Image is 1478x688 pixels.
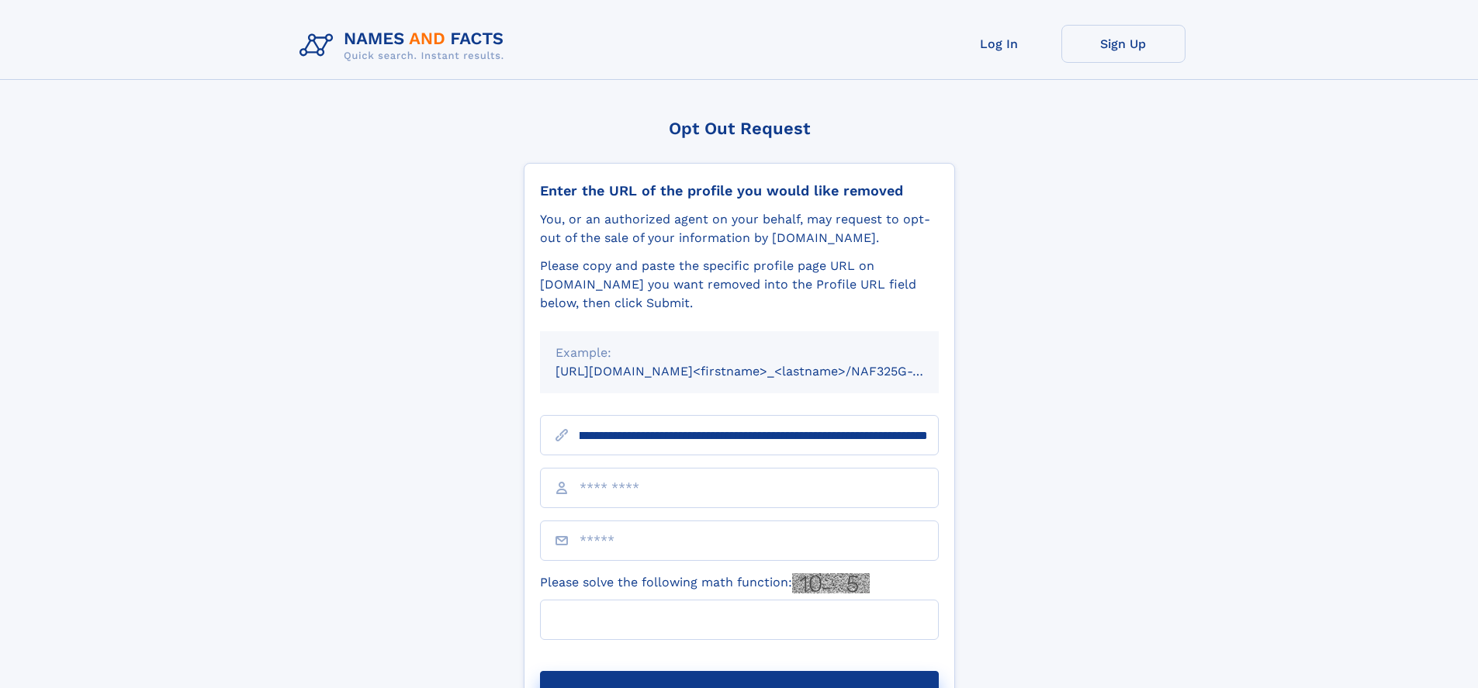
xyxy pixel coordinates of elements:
[556,364,968,379] small: [URL][DOMAIN_NAME]<firstname>_<lastname>/NAF325G-xxxxxxxx
[540,182,939,199] div: Enter the URL of the profile you would like removed
[540,210,939,247] div: You, or an authorized agent on your behalf, may request to opt-out of the sale of your informatio...
[540,573,870,593] label: Please solve the following math function:
[1061,25,1186,63] a: Sign Up
[556,344,923,362] div: Example:
[293,25,517,67] img: Logo Names and Facts
[937,25,1061,63] a: Log In
[540,257,939,313] div: Please copy and paste the specific profile page URL on [DOMAIN_NAME] you want removed into the Pr...
[524,119,955,138] div: Opt Out Request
